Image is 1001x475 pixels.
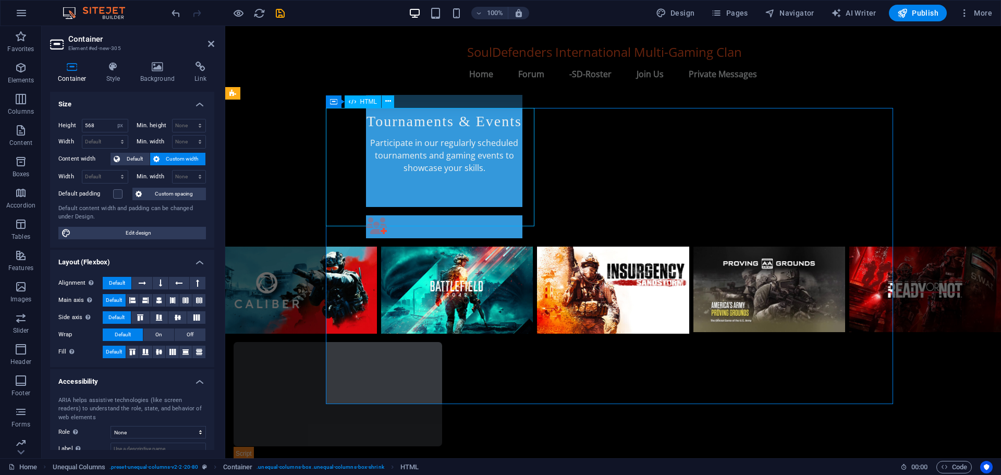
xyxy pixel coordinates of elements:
[108,311,125,324] span: Default
[707,5,752,21] button: Pages
[232,7,245,19] button: Click here to leave preview mode and continue editing
[132,62,187,83] h4: Background
[58,426,81,439] span: Role
[103,311,131,324] button: Default
[58,277,103,289] label: Alignment
[6,201,35,210] p: Accordion
[900,461,928,473] h6: Session time
[50,62,99,83] h4: Container
[58,294,103,307] label: Main axis
[137,123,172,128] label: Min. height
[11,420,30,429] p: Forms
[53,461,105,473] span: Click to select. Double-click to edit
[111,443,206,455] input: Use a descriptive name
[99,62,132,83] h4: Style
[145,188,203,200] span: Custom spacing
[103,294,126,307] button: Default
[58,227,206,239] button: Edit design
[187,328,193,341] span: Off
[514,8,523,18] i: On resize automatically adjust zoom level to fit chosen device.
[10,295,32,303] p: Images
[143,328,174,341] button: On
[711,8,748,18] span: Pages
[959,8,992,18] span: More
[170,7,182,19] i: Undo: Change height (Ctrl+Z)
[58,123,82,128] label: Height
[106,346,122,358] span: Default
[656,8,695,18] span: Design
[123,153,147,165] span: Default
[58,139,82,144] label: Width
[202,464,207,470] i: This element is a customizable preset
[103,277,131,289] button: Default
[103,346,126,358] button: Default
[253,7,265,19] i: Reload page
[58,153,111,165] label: Content width
[827,5,881,21] button: AI Writer
[68,44,193,53] h3: Element #ed-new-305
[109,277,125,289] span: Default
[831,8,876,18] span: AI Writer
[58,443,111,455] label: Label
[53,461,419,473] nav: breadcrumb
[911,461,927,473] span: 00 00
[137,139,172,144] label: Min. width
[8,264,33,272] p: Features
[7,45,34,53] p: Favorites
[13,170,30,178] p: Boxes
[652,5,699,21] button: Design
[765,8,814,18] span: Navigator
[163,153,203,165] span: Custom width
[111,153,150,165] button: Default
[103,328,143,341] button: Default
[169,7,182,19] button: undo
[132,188,206,200] button: Custom spacing
[115,328,131,341] span: Default
[58,204,206,222] div: Default content width and padding can be changed under Design.
[223,461,252,473] span: Click to select. Double-click to edit
[10,358,31,366] p: Header
[919,463,920,471] span: :
[8,461,37,473] a: Click to cancel selection. Double-click to open Pages
[980,461,993,473] button: Usercentrics
[50,369,214,388] h4: Accessibility
[889,5,947,21] button: Publish
[60,7,138,19] img: Editor Logo
[13,326,29,335] p: Slider
[257,461,384,473] span: . unequal-columns-box .unequal-columns-box-shrink
[106,294,122,307] span: Default
[155,328,162,341] span: On
[761,5,819,21] button: Navigator
[8,76,34,84] p: Elements
[58,346,103,358] label: Fill
[360,99,377,105] span: HTML
[58,396,206,422] div: ARIA helps assistive technologies (like screen readers) to understand the role, state, and behavi...
[187,62,214,83] h4: Link
[58,188,113,200] label: Default padding
[137,174,172,179] label: Min. width
[936,461,972,473] button: Code
[50,250,214,269] h4: Layout (Flexbox)
[11,233,30,241] p: Tables
[471,7,508,19] button: 100%
[274,7,286,19] i: Save (Ctrl+S)
[897,8,938,18] span: Publish
[941,461,967,473] span: Code
[487,7,504,19] h6: 100%
[109,461,198,473] span: . preset-unequal-columns-v2-2-20-80
[68,34,214,44] h2: Container
[253,7,265,19] button: reload
[11,389,30,397] p: Footer
[175,328,205,341] button: Off
[50,92,214,111] h4: Size
[9,139,32,147] p: Content
[955,5,996,21] button: More
[58,328,103,341] label: Wrap
[74,227,203,239] span: Edit design
[8,107,34,116] p: Columns
[58,311,103,324] label: Side axis
[150,153,206,165] button: Custom width
[274,7,286,19] button: save
[58,174,82,179] label: Width
[400,461,419,473] span: Click to select. Double-click to edit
